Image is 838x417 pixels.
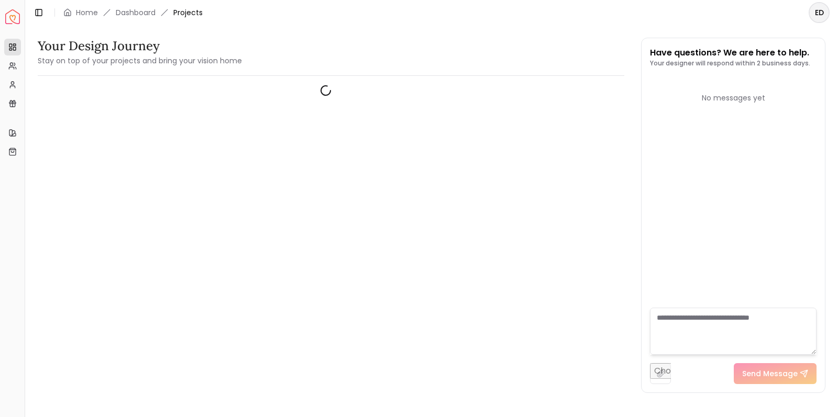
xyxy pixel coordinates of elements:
[5,9,20,24] img: Spacejoy Logo
[650,59,810,67] p: Your designer will respond within 2 business days.
[173,7,203,18] span: Projects
[38,55,242,66] small: Stay on top of your projects and bring your vision home
[650,47,810,59] p: Have questions? We are here to help.
[809,2,830,23] button: ED
[63,7,203,18] nav: breadcrumb
[810,3,829,22] span: ED
[38,38,242,54] h3: Your Design Journey
[116,7,156,18] a: Dashboard
[650,93,817,103] div: No messages yet
[76,7,98,18] a: Home
[5,9,20,24] a: Spacejoy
